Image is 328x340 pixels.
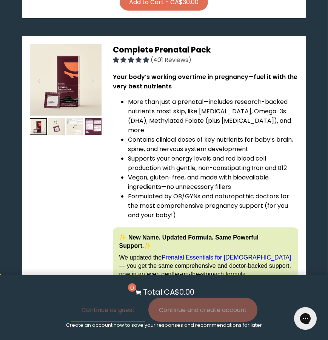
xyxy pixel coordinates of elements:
button: Continue as guest [71,298,145,322]
a: Prenatal Essentials for [DEMOGRAPHIC_DATA] [162,254,291,261]
img: thumbnail image [30,44,102,116]
li: Supports your energy levels and red blood cell production with gentle, non-constipating Iron and B12 [128,154,298,173]
span: 0 [128,283,136,292]
li: Formulated by OB/GYNs and naturopathic doctors for the most comprehensive pregnancy support (for ... [128,192,298,220]
span: (401 Reviews) [151,56,191,64]
p: Create an account now to save your responses and recommendations for later [66,322,262,329]
p: Total: CA$0.00 [143,286,194,298]
button: Continue and create account [148,298,257,322]
img: thumbnail image [48,118,65,135]
img: thumbnail image [66,118,83,135]
img: thumbnail image [85,118,102,135]
span: Complete Prenatal Pack [113,44,211,55]
strong: Your body’s working overtime in pregnancy—fuel it with the very best nutrients [113,73,297,91]
strong: ✨ New Name. Updated Formula. Same Powerful Support.✨ [119,234,258,249]
li: Contains clinical doses of key nutrients for baby’s brain, spine, and nervous system development [128,135,298,154]
li: More than just a prenatal—includes research-backed nutrients most skip, like [MEDICAL_DATA], Omeg... [128,97,298,135]
li: Vegan, gluten-free, and made with bioavailable ingredients—no unnecessary fillers [128,173,298,192]
p: We updated the — you get the same comprehensive and doctor-backed support, now in an even gentler... [119,253,292,279]
span: 4.91 stars [113,56,151,64]
iframe: Gorgias live chat messenger [290,304,320,332]
img: thumbnail image [30,118,47,135]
